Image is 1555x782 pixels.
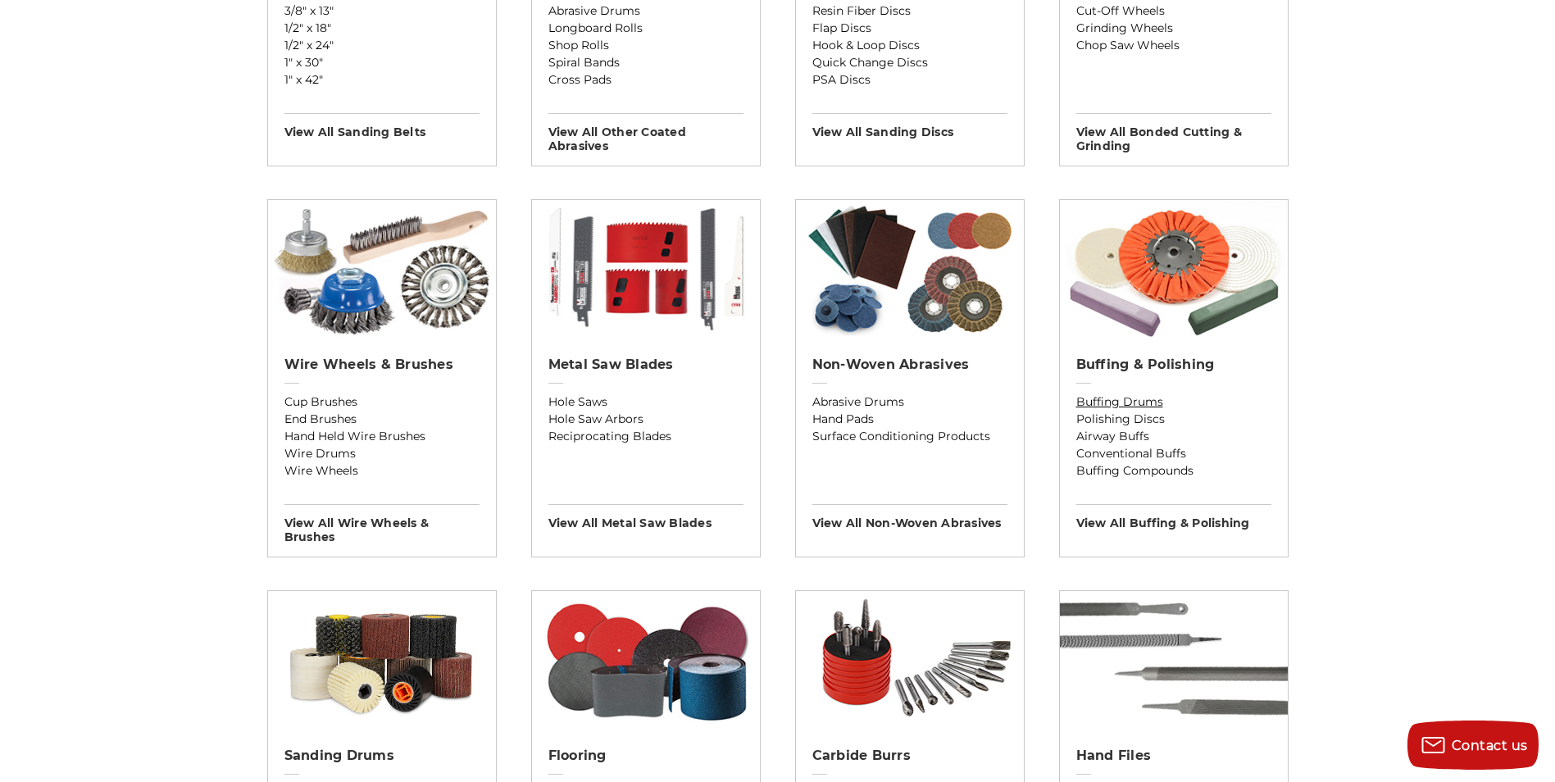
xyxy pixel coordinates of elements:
a: Abrasive Drums [812,393,1007,411]
button: Contact us [1407,721,1539,770]
img: Carbide Burrs [796,591,1024,730]
a: 1" x 42" [284,71,480,89]
a: Longboard Rolls [548,20,743,37]
h2: Wire Wheels & Brushes [284,357,480,373]
h2: Carbide Burrs [812,748,1007,764]
img: Buffing & Polishing [1060,200,1288,339]
a: Wire Wheels [284,462,480,480]
h3: View All bonded cutting & grinding [1076,113,1271,153]
a: Resin Fiber Discs [812,2,1007,20]
a: Cup Brushes [284,393,480,411]
a: Cross Pads [548,71,743,89]
h2: Buffing & Polishing [1076,357,1271,373]
a: Polishing Discs [1076,411,1271,428]
span: Contact us [1452,738,1528,753]
a: Buffing Compounds [1076,462,1271,480]
h2: Metal Saw Blades [548,357,743,373]
h2: Hand Files [1076,748,1271,764]
a: 3/8" x 13" [284,2,480,20]
h2: Flooring [548,748,743,764]
a: Reciprocating Blades [548,428,743,445]
a: Wire Drums [284,445,480,462]
h2: Sanding Drums [284,748,480,764]
a: Cut-Off Wheels [1076,2,1271,20]
h3: View All buffing & polishing [1076,504,1271,530]
img: Wire Wheels & Brushes [268,200,496,339]
h3: View All wire wheels & brushes [284,504,480,544]
h3: View All metal saw blades [548,504,743,530]
h3: View All sanding belts [284,113,480,139]
a: Chop Saw Wheels [1076,37,1271,54]
a: Hole Saws [548,393,743,411]
a: Conventional Buffs [1076,445,1271,462]
a: Buffing Drums [1076,393,1271,411]
a: 1/2" x 18" [284,20,480,37]
h2: Non-woven Abrasives [812,357,1007,373]
a: Hand Pads [812,411,1007,428]
a: Spiral Bands [548,54,743,71]
a: Abrasive Drums [548,2,743,20]
img: Flooring [532,591,760,730]
a: Hole Saw Arbors [548,411,743,428]
a: Flap Discs [812,20,1007,37]
img: Metal Saw Blades [532,200,760,339]
a: Surface Conditioning Products [812,428,1007,445]
a: End Brushes [284,411,480,428]
h3: View All sanding discs [812,113,1007,139]
a: Grinding Wheels [1076,20,1271,37]
img: Non-woven Abrasives [796,200,1024,339]
h3: View All other coated abrasives [548,113,743,153]
a: Quick Change Discs [812,54,1007,71]
a: Hook & Loop Discs [812,37,1007,54]
a: Shop Rolls [548,37,743,54]
a: PSA Discs [812,71,1007,89]
img: Sanding Drums [268,591,496,730]
a: Airway Buffs [1076,428,1271,445]
img: Hand Files [1060,591,1288,730]
a: Hand Held Wire Brushes [284,428,480,445]
h3: View All non-woven abrasives [812,504,1007,530]
a: 1" x 30" [284,54,480,71]
a: 1/2" x 24" [284,37,480,54]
